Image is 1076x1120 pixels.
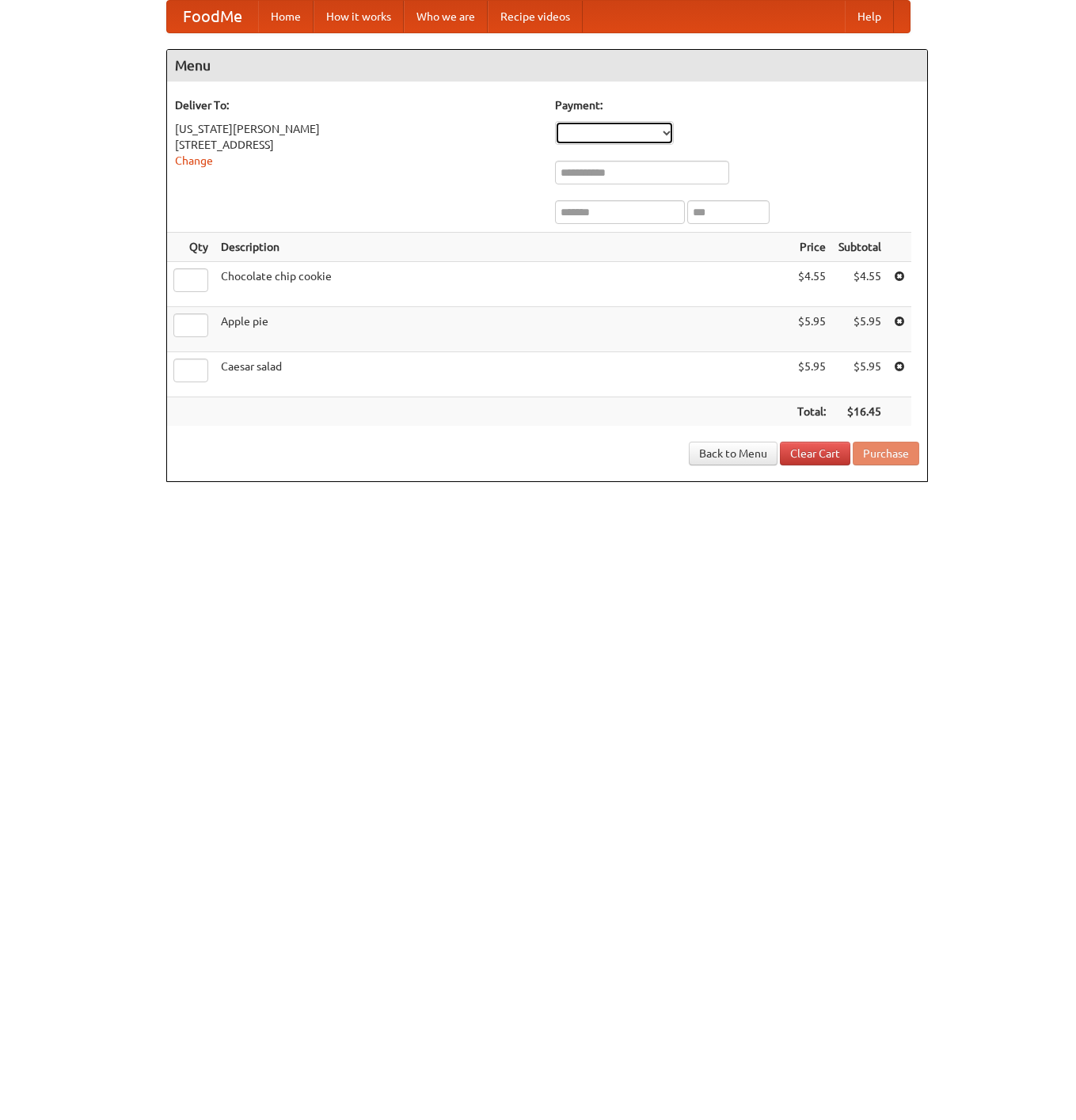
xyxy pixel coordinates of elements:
th: Subtotal [832,233,888,262]
a: Home [258,1,314,32]
td: Chocolate chip cookie [215,262,791,307]
div: [STREET_ADDRESS] [175,137,539,153]
a: Clear Cart [780,442,850,465]
a: FoodMe [167,1,258,32]
a: Back to Menu [689,442,778,465]
a: Change [175,154,213,167]
div: [US_STATE][PERSON_NAME] [175,121,539,137]
td: $5.95 [832,352,888,397]
h4: Menu [167,50,927,82]
a: Help [845,1,894,32]
td: $4.55 [832,262,888,307]
td: Apple pie [215,307,791,352]
td: $5.95 [832,307,888,352]
a: Who we are [404,1,488,32]
th: Description [215,233,791,262]
td: Caesar salad [215,352,791,397]
button: Purchase [853,442,919,465]
a: Recipe videos [488,1,583,32]
h5: Payment: [555,97,919,113]
th: Qty [167,233,215,262]
th: Total: [791,397,832,427]
td: $5.95 [791,352,832,397]
td: $4.55 [791,262,832,307]
h5: Deliver To: [175,97,539,113]
a: How it works [314,1,404,32]
td: $5.95 [791,307,832,352]
th: Price [791,233,832,262]
th: $16.45 [832,397,888,427]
